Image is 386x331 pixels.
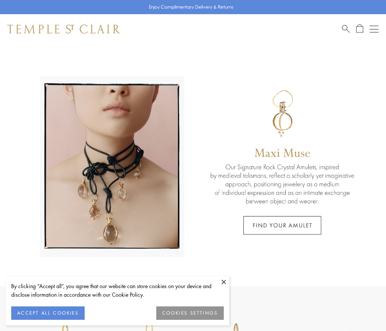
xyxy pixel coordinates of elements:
button: COOKIES SETTINGS [156,306,224,320]
div: By clicking “Accept all”, you agree that our website can store cookies on your device and disclos... [11,282,224,299]
p: Enjoy Complimentary Delivery & Returns [149,3,233,11]
button: Open navigation [370,25,379,34]
a: Open Shopping Bag [356,24,363,34]
a: Search [342,24,350,34]
button: ACCEPT ALL COOKIES [11,306,85,320]
img: Temple St. Clair [7,25,120,34]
